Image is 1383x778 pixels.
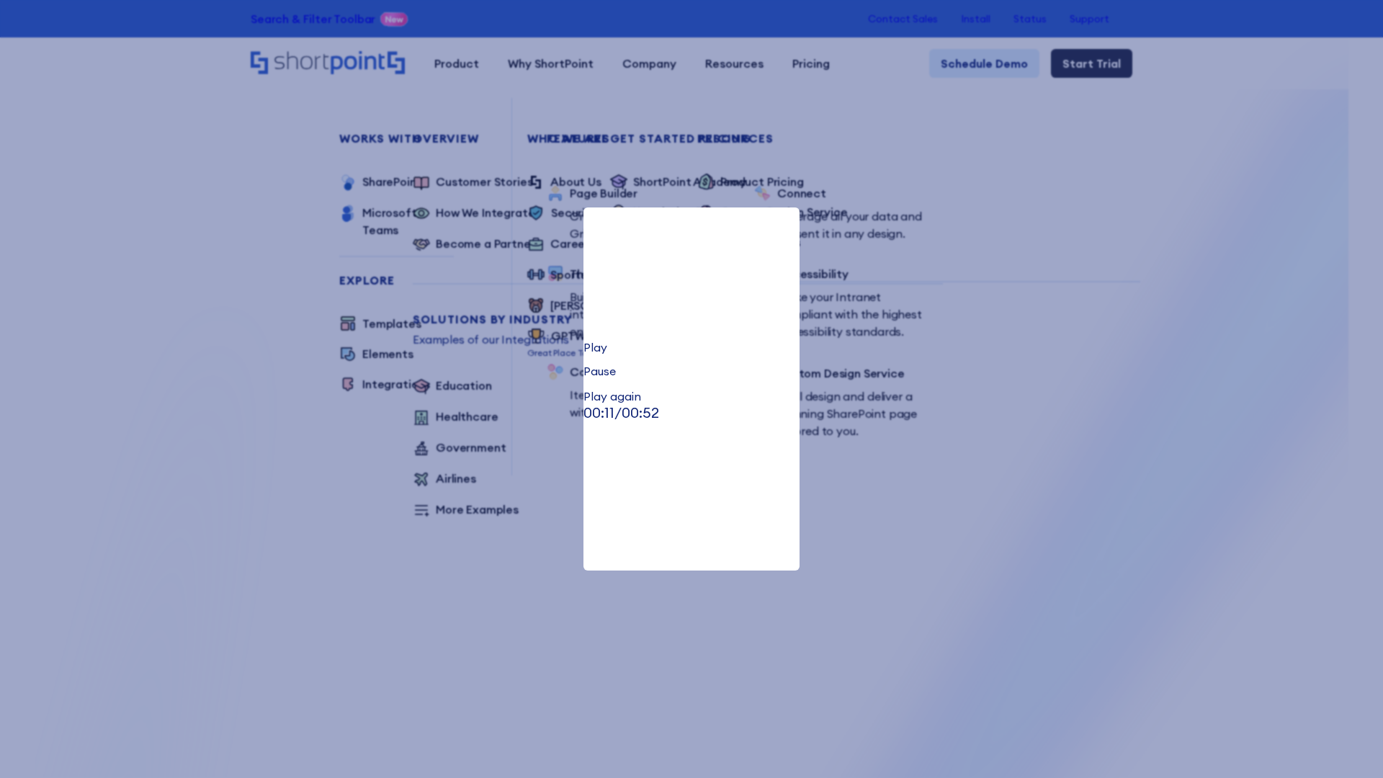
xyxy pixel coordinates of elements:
[583,341,800,353] div: Play
[583,403,614,421] span: 00:11
[583,402,800,424] p: /
[583,365,800,377] div: Pause
[583,390,800,402] div: Play again
[583,207,800,316] video: Your browser does not support the video tag.
[622,403,659,421] span: 00:52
